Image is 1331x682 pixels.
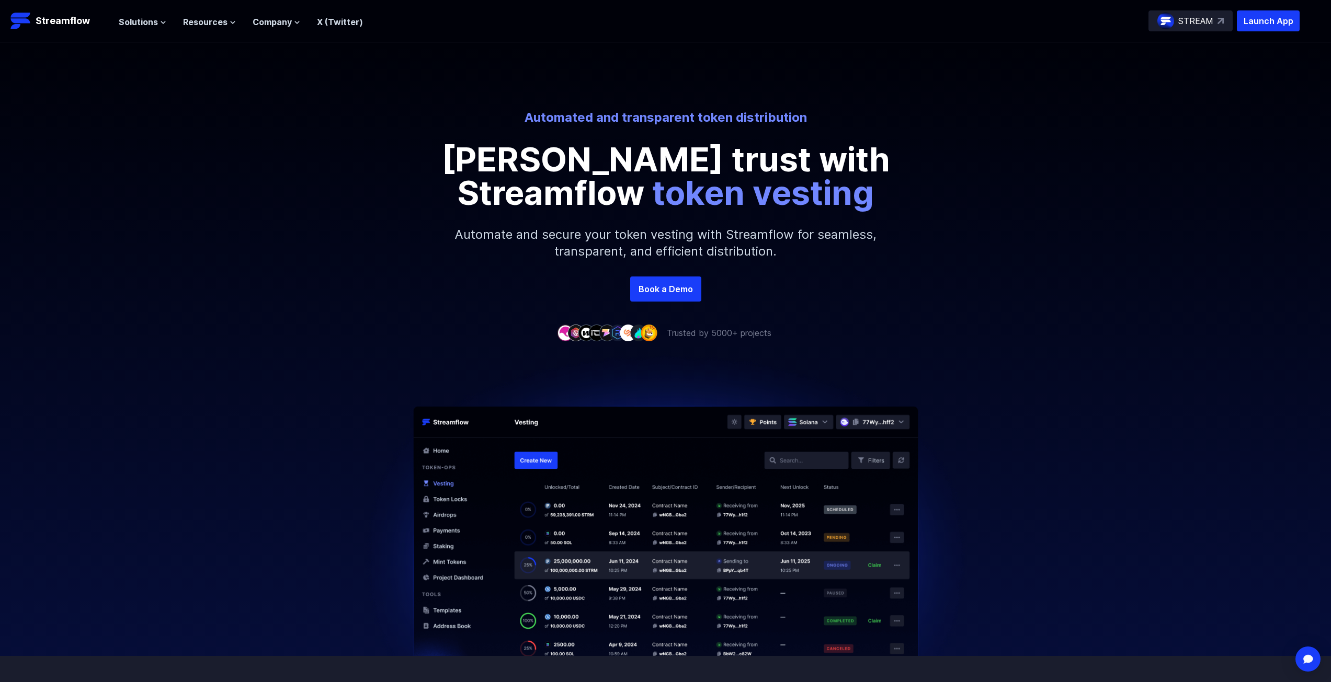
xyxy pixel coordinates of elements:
[253,16,292,28] span: Company
[1237,10,1300,31] button: Launch App
[588,325,605,341] img: company-4
[10,10,31,31] img: Streamflow Logo
[567,325,584,341] img: company-2
[599,325,616,341] img: company-5
[183,16,236,28] button: Resources
[376,109,955,126] p: Automated and transparent token distribution
[317,17,363,27] a: X (Twitter)
[345,339,987,656] img: Hero Image
[641,325,657,341] img: company-9
[667,327,771,339] p: Trusted by 5000+ projects
[652,172,874,213] span: token vesting
[620,325,636,341] img: company-7
[1295,646,1321,672] div: Open Intercom Messenger
[557,325,574,341] img: company-1
[36,14,90,28] p: Streamflow
[630,276,701,302] a: Book a Demo
[441,210,891,276] p: Automate and secure your token vesting with Streamflow for seamless, transparent, and efficient d...
[578,325,595,341] img: company-3
[253,16,300,28] button: Company
[430,143,901,210] p: [PERSON_NAME] trust with Streamflow
[1148,10,1233,31] a: STREAM
[119,16,166,28] button: Solutions
[630,325,647,341] img: company-8
[10,10,108,31] a: Streamflow
[119,16,158,28] span: Solutions
[1218,18,1224,24] img: top-right-arrow.svg
[1178,15,1213,27] p: STREAM
[1157,13,1174,29] img: streamflow-logo-circle.png
[609,325,626,341] img: company-6
[183,16,227,28] span: Resources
